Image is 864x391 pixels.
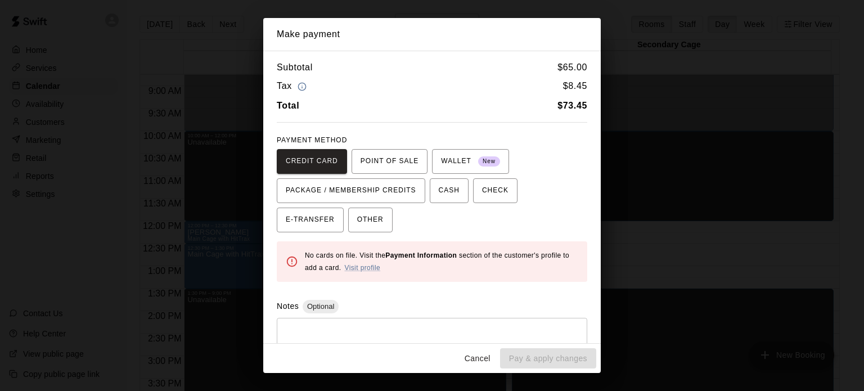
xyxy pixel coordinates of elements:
[277,101,299,110] b: Total
[460,348,496,369] button: Cancel
[286,211,335,229] span: E-TRANSFER
[441,152,500,170] span: WALLET
[277,178,425,203] button: PACKAGE / MEMBERSHIP CREDITS
[277,208,344,232] button: E-TRANSFER
[439,182,460,200] span: CASH
[277,149,347,174] button: CREDIT CARD
[277,302,299,311] label: Notes
[557,60,587,75] h6: $ 65.00
[357,211,384,229] span: OTHER
[352,149,427,174] button: POINT OF SALE
[263,18,601,51] h2: Make payment
[303,302,339,311] span: Optional
[277,79,309,94] h6: Tax
[344,264,380,272] a: Visit profile
[305,251,569,272] span: No cards on file. Visit the section of the customer's profile to add a card.
[557,101,587,110] b: $ 73.45
[277,136,347,144] span: PAYMENT METHOD
[473,178,517,203] button: CHECK
[432,149,509,174] button: WALLET New
[286,182,416,200] span: PACKAGE / MEMBERSHIP CREDITS
[563,79,587,94] h6: $ 8.45
[286,152,338,170] span: CREDIT CARD
[478,154,500,169] span: New
[348,208,393,232] button: OTHER
[277,60,313,75] h6: Subtotal
[385,251,457,259] b: Payment Information
[482,182,508,200] span: CHECK
[361,152,418,170] span: POINT OF SALE
[430,178,469,203] button: CASH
